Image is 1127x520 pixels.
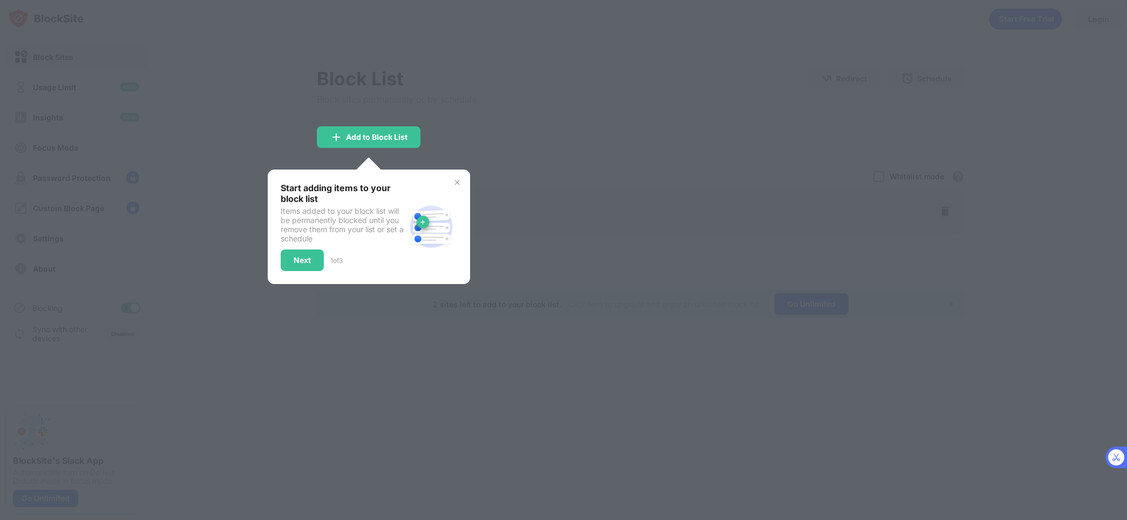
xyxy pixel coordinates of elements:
div: Next [294,256,311,265]
div: Add to Block List [346,133,408,141]
img: block-site.svg [405,201,457,253]
div: 1 of 3 [330,256,343,265]
img: x-button.svg [453,178,461,187]
div: Items added to your block list will be permanently blocked until you remove them from your list o... [281,206,405,243]
div: Start adding items to your block list [281,183,405,204]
